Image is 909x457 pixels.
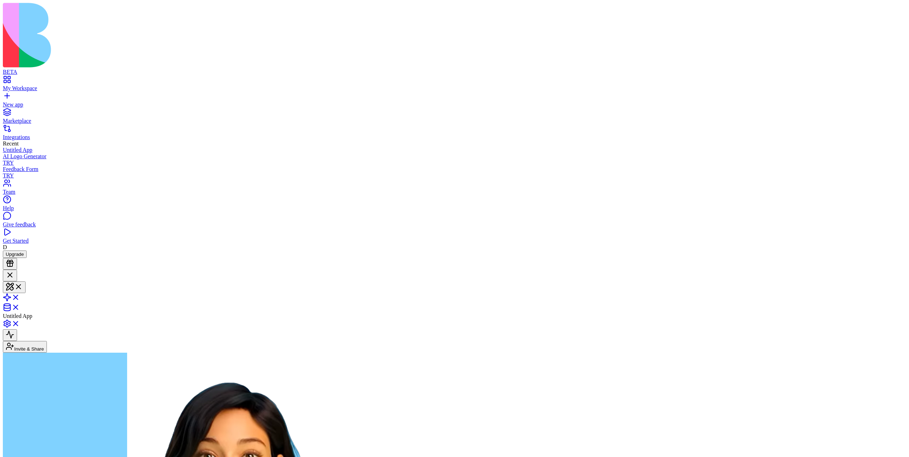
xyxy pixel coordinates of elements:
div: AI Logo Generator [3,153,906,160]
a: Team [3,182,906,195]
div: Integrations [3,134,906,141]
a: Help [3,199,906,211]
a: Upgrade [3,251,27,257]
button: Upgrade [3,250,27,258]
div: Team [3,189,906,195]
div: TRY [3,172,906,179]
a: AI Logo GeneratorTRY [3,153,906,166]
a: Feedback FormTRY [3,166,906,179]
div: Help [3,205,906,211]
a: Integrations [3,128,906,141]
div: Get Started [3,238,906,244]
a: Untitled App [3,147,906,153]
span: Untitled App [3,313,32,319]
div: BETA [3,69,906,75]
div: Marketplace [3,118,906,124]
div: TRY [3,160,906,166]
a: BETA [3,62,906,75]
a: New app [3,95,906,108]
div: New app [3,101,906,108]
div: Give feedback [3,221,906,228]
div: Feedback Form [3,166,906,172]
div: My Workspace [3,85,906,92]
a: Get Started [3,231,906,244]
a: Give feedback [3,215,906,228]
span: D [3,244,7,250]
img: logo [3,3,288,67]
a: My Workspace [3,79,906,92]
span: Recent [3,141,18,147]
a: Marketplace [3,111,906,124]
button: Invite & Share [3,341,47,353]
